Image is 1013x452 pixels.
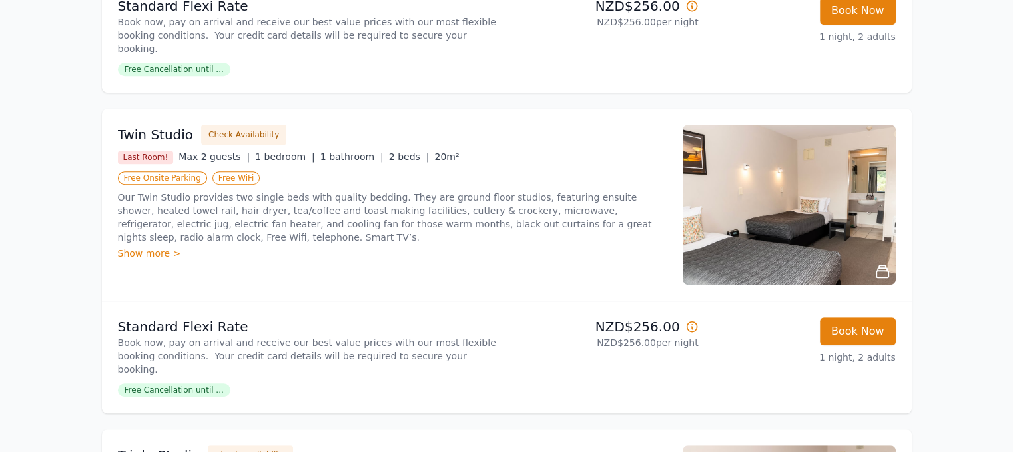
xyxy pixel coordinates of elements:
[512,15,699,29] p: NZD$256.00 per night
[320,151,384,162] span: 1 bathroom |
[118,151,174,164] span: Last Room!
[118,383,230,397] span: Free Cancellation until ...
[118,336,502,376] p: Book now, pay on arrival and receive our best value prices with our most flexible booking conditi...
[709,351,896,364] p: 1 night, 2 adults
[212,171,260,185] span: Free WiFi
[709,30,896,43] p: 1 night, 2 adults
[512,336,699,349] p: NZD$256.00 per night
[389,151,430,162] span: 2 beds |
[201,125,286,145] button: Check Availability
[118,171,207,185] span: Free Onsite Parking
[118,63,230,76] span: Free Cancellation until ...
[434,151,459,162] span: 20m²
[255,151,315,162] span: 1 bedroom |
[512,317,699,336] p: NZD$256.00
[118,247,667,260] div: Show more >
[118,125,194,144] h3: Twin Studio
[178,151,250,162] span: Max 2 guests |
[118,191,667,244] p: Our Twin Studio provides two single beds with quality bedding. They are ground floor studios, fea...
[118,317,502,336] p: Standard Flexi Rate
[118,15,502,55] p: Book now, pay on arrival and receive our best value prices with our most flexible booking conditi...
[820,317,896,345] button: Book Now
